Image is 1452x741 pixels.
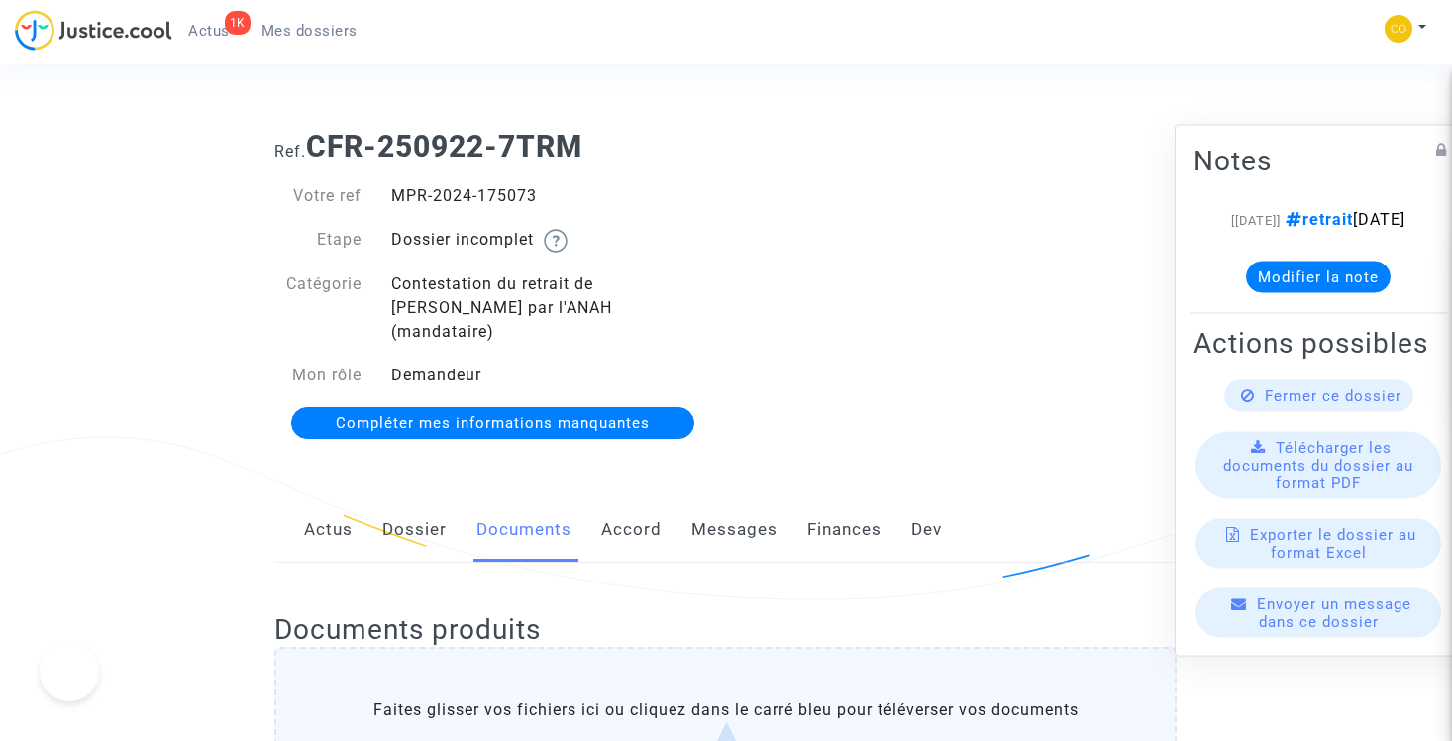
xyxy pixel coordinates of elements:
div: Votre ref [259,184,376,208]
div: Demandeur [376,364,726,387]
a: Messages [691,497,778,563]
span: Compléter mes informations manquantes [336,414,650,432]
div: Etape [259,228,376,253]
span: Exporter le dossier au format Excel [1250,526,1416,562]
span: Télécharger les documents du dossier au format PDF [1223,439,1413,492]
h2: Notes [1193,144,1443,178]
a: 1KActus [172,16,246,46]
div: 1K [225,11,251,35]
a: Mes dossiers [246,16,373,46]
a: Documents [476,497,571,563]
button: Modifier la note [1246,262,1391,293]
div: MPR-2024-175073 [376,184,726,208]
div: Contestation du retrait de [PERSON_NAME] par l'ANAH (mandataire) [376,272,726,344]
a: Finances [807,497,882,563]
span: Envoyer un message dans ce dossier [1257,595,1411,631]
iframe: Help Scout Beacon - Open [40,642,99,701]
span: Fermer ce dossier [1265,387,1401,405]
h2: Actions possibles [1193,326,1443,361]
span: [[DATE]] [1231,213,1281,228]
div: Dossier incomplet [376,228,726,253]
b: CFR-250922-7TRM [306,129,582,163]
img: help.svg [544,229,568,253]
img: jc-logo.svg [15,10,172,51]
div: Mon rôle [259,364,376,387]
img: 5a13cfc393247f09c958b2f13390bacc [1385,15,1412,43]
span: retrait [1281,210,1353,229]
span: Actus [188,22,230,40]
span: Mes dossiers [261,22,358,40]
a: Dossier [382,497,447,563]
span: Ref. [274,142,306,160]
h2: Documents produits [274,612,1177,647]
span: [DATE] [1281,210,1405,229]
a: Actus [304,497,353,563]
a: Accord [601,497,662,563]
div: Catégorie [259,272,376,344]
a: Dev [911,497,942,563]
